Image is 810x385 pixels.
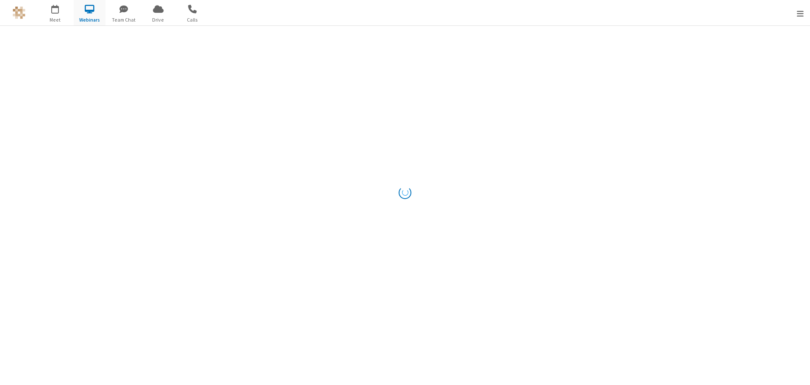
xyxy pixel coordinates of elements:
[177,16,208,24] span: Calls
[74,16,105,24] span: Webinars
[13,6,25,19] img: QA Selenium DO NOT DELETE OR CHANGE
[142,16,174,24] span: Drive
[39,16,71,24] span: Meet
[108,16,140,24] span: Team Chat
